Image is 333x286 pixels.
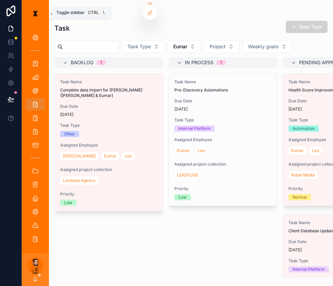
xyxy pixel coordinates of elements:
[174,147,192,155] a: Eumar
[198,148,205,153] span: Leo
[100,60,102,65] div: 1
[60,87,157,98] span: Complete data import for [PERSON_NAME] ([PERSON_NAME] & Eumar)
[220,60,222,65] div: 1
[63,178,95,183] span: Limitless Agency
[204,40,240,53] button: Select Button
[248,43,279,50] span: Weekly goals
[177,172,198,178] span: LEADFUSE
[60,152,99,160] a: [PERSON_NAME]
[169,73,277,206] a: Task NamePre-Discovery AutomationsDue Date[DATE]Task TypeInternal PlatformAssigned EmployeeEumarL...
[291,172,315,178] span: Rebel Media
[288,247,302,253] p: [DATE]
[293,125,315,132] div: Automation
[56,10,85,15] span: Toggle sidebar
[122,40,165,53] button: Select Button
[174,137,271,142] span: Assigned Employee
[30,8,41,19] img: App logo
[60,112,73,117] p: [DATE]
[174,98,271,104] span: Due Date
[60,104,157,109] span: Due Date
[71,59,93,66] span: Backlog
[293,266,325,272] div: Internal Platform
[174,106,188,112] p: [DATE]
[122,152,135,160] a: Leo
[60,123,157,128] span: Task Type
[291,148,304,153] span: Eumar
[288,171,318,179] a: Rebel Media
[64,131,75,137] div: Other
[195,147,208,155] a: Leo
[174,87,271,93] span: Pre-Discovery Automations
[168,40,201,53] button: Select Button
[54,73,163,212] a: Task NameComplete data import for [PERSON_NAME] ([PERSON_NAME] & Eumar)Due Date[DATE]Task TypeOth...
[22,27,49,253] div: scrollable content
[127,43,151,50] span: Task Type
[293,194,307,200] div: Normal
[210,43,226,50] span: Project
[178,194,187,200] div: Low
[286,21,328,33] button: New Task
[125,153,132,159] span: Leo
[87,9,100,16] span: Ctrl
[242,40,293,53] button: Select Button
[178,125,211,132] div: Internal Platform
[288,147,306,155] a: Eumar
[60,142,157,148] span: Assigned Employee
[288,106,302,112] p: [DATE]
[309,147,322,155] a: Leo
[174,162,271,167] span: Assigned project collection
[60,167,157,172] span: Assigned project collection
[174,171,201,179] a: LEADFUSE
[104,153,117,159] span: Eumar
[174,117,271,123] span: Task Type
[174,79,271,85] span: Task Name
[60,176,98,185] a: Limitless Agency
[101,152,119,160] a: Eumar
[185,59,213,66] span: In Process
[312,148,319,153] span: Leo
[177,148,190,153] span: Eumar
[64,200,72,206] div: Low
[63,153,96,159] span: [PERSON_NAME]
[101,10,106,15] span: \
[174,186,271,191] span: Priority
[54,23,70,33] h1: Task
[173,43,187,50] span: Eumar
[60,79,157,85] span: Task Name
[60,191,157,197] span: Priority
